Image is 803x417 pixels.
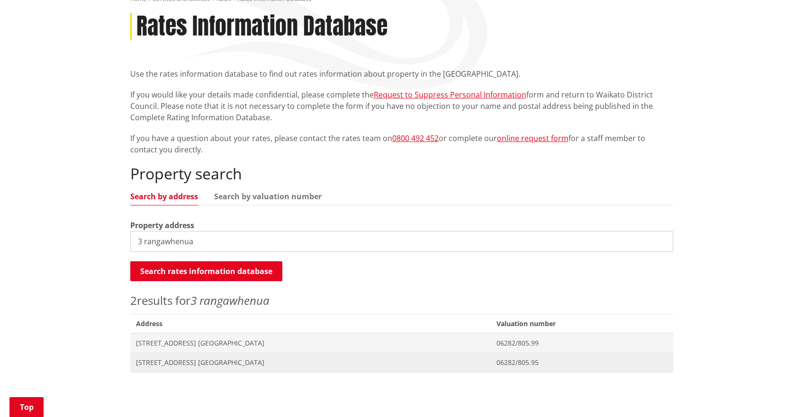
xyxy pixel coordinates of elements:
[130,314,491,333] span: Address
[130,293,137,308] span: 2
[130,89,673,123] p: If you would like your details made confidential, please complete the form and return to Waikato ...
[130,165,673,183] h2: Property search
[136,358,485,367] span: [STREET_ADDRESS] [GEOGRAPHIC_DATA]
[9,397,44,417] a: Top
[392,133,439,143] a: 0800 492 452
[130,220,194,231] label: Property address
[130,133,673,155] p: If you have a question about your rates, please contact the rates team on or complete our for a s...
[759,377,794,411] iframe: Messenger Launcher
[136,338,485,348] span: [STREET_ADDRESS] [GEOGRAPHIC_DATA]
[491,314,673,333] span: Valuation number
[130,292,673,309] p: results for
[374,89,526,100] a: Request to Suppress Personal Information
[130,333,673,353] a: [STREET_ADDRESS] [GEOGRAPHIC_DATA] 06282/805.99
[190,293,270,308] em: 3 rangawhenua
[496,358,668,367] span: 06282/805.95
[496,338,668,348] span: 06282/805.99
[130,68,673,80] p: Use the rates information database to find out rates information about property in the [GEOGRAPHI...
[130,353,673,372] a: [STREET_ADDRESS] [GEOGRAPHIC_DATA] 06282/805.95
[214,193,322,200] a: Search by valuation number
[130,231,673,252] input: e.g. Duke Street NGARUAWAHIA
[130,193,198,200] a: Search by address
[497,133,568,143] a: online request form
[130,261,282,281] button: Search rates information database
[136,13,388,40] h1: Rates Information Database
